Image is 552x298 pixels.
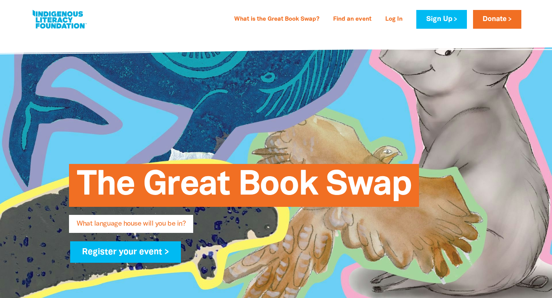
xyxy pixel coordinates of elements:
a: Log In [381,13,407,26]
a: Sign Up [416,10,467,29]
a: Register your event > [70,241,181,263]
span: What language house will you be in? [77,221,186,233]
span: The Great Book Swap [77,170,411,207]
a: Find an event [329,13,376,26]
a: What is the Great Book Swap? [230,13,324,26]
a: Donate [473,10,521,29]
